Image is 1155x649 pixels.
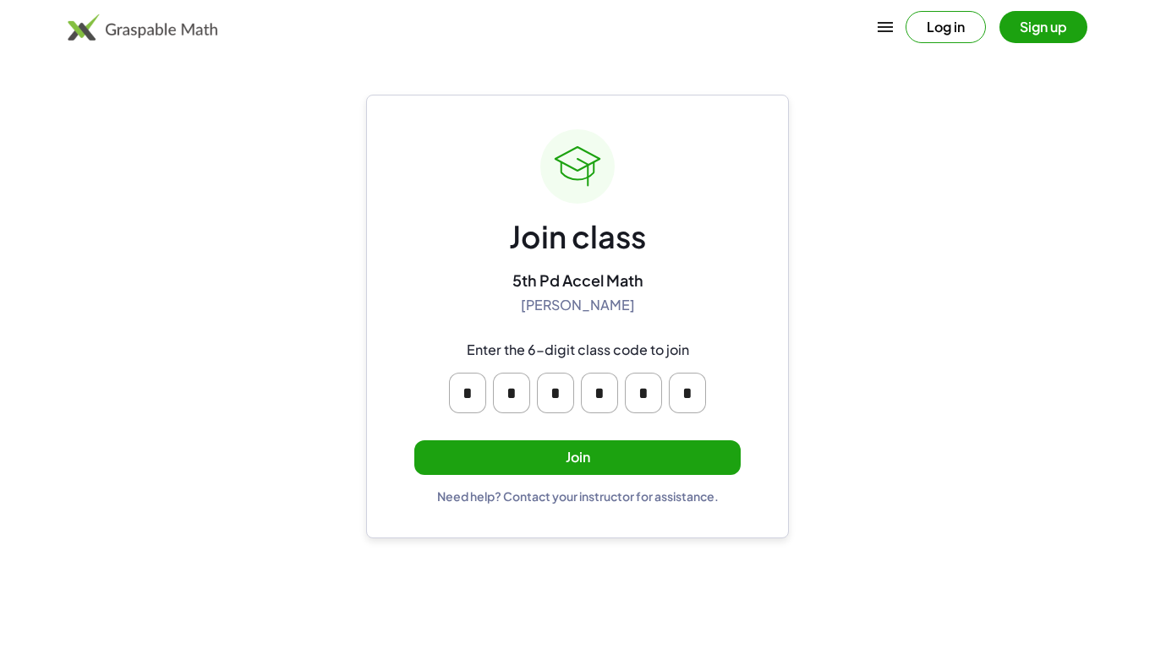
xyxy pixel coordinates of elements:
input: Please enter OTP character 5 [625,373,662,413]
input: Please enter OTP character 6 [669,373,706,413]
button: Sign up [999,11,1087,43]
input: Please enter OTP character 1 [449,373,486,413]
button: Join [414,440,741,475]
input: Please enter OTP character 3 [537,373,574,413]
div: Enter the 6-digit class code to join [467,341,689,359]
div: [PERSON_NAME] [521,297,635,314]
div: Join class [509,217,646,257]
div: 5th Pd Accel Math [512,270,643,290]
input: Please enter OTP character 2 [493,373,530,413]
button: Log in [906,11,986,43]
div: Need help? Contact your instructor for assistance. [437,488,719,504]
input: Please enter OTP character 4 [581,373,618,413]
